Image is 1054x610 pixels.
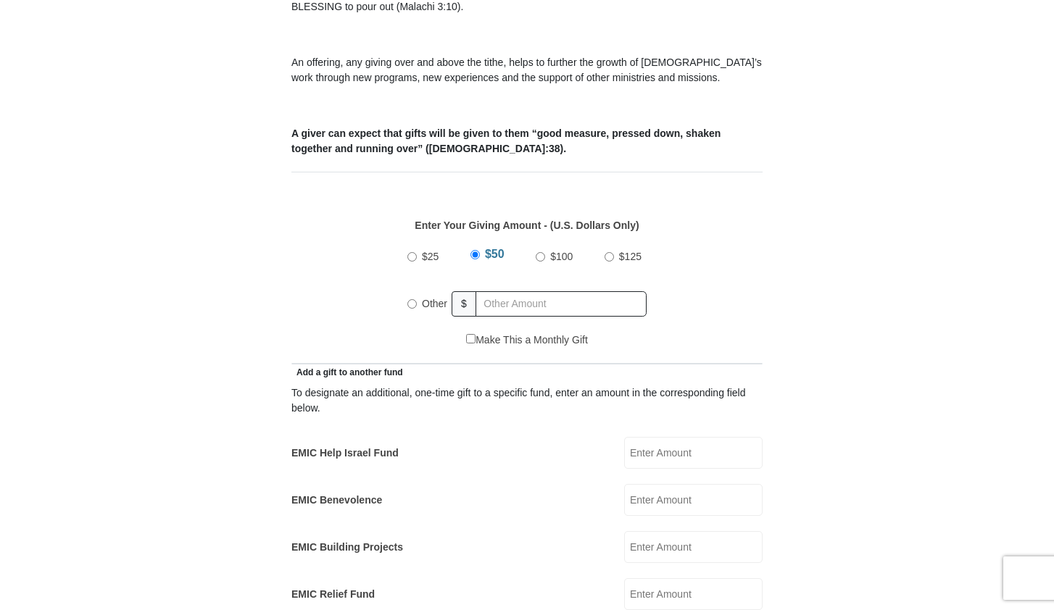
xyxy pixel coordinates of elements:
[291,493,382,508] label: EMIC Benevolence
[291,540,403,555] label: EMIC Building Projects
[624,578,763,610] input: Enter Amount
[291,587,375,602] label: EMIC Relief Fund
[291,367,403,377] span: Add a gift to another fund
[624,484,763,516] input: Enter Amount
[422,251,439,262] span: $25
[291,128,721,154] b: A giver can expect that gifts will be given to them “good measure, pressed down, shaken together ...
[466,333,588,348] label: Make This a Monthly Gift
[619,251,642,262] span: $125
[466,334,476,343] input: Make This a Monthly Gift
[485,248,505,260] span: $50
[476,291,647,317] input: Other Amount
[624,531,763,563] input: Enter Amount
[291,385,763,416] div: To designate an additional, one-time gift to a specific fund, enter an amount in the correspondin...
[422,298,447,309] span: Other
[291,55,763,85] p: An offering, any giving over and above the tithe, helps to further the growth of [DEMOGRAPHIC_DAT...
[624,437,763,469] input: Enter Amount
[452,291,476,317] span: $
[415,220,639,231] strong: Enter Your Giving Amount - (U.S. Dollars Only)
[291,446,399,461] label: EMIC Help Israel Fund
[550,251,573,262] span: $100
